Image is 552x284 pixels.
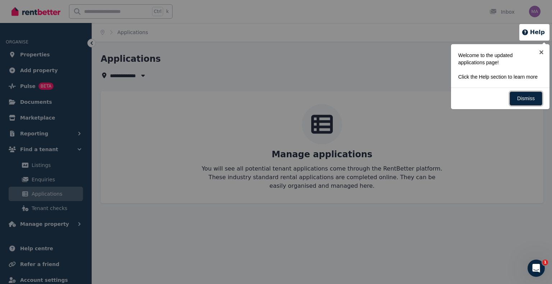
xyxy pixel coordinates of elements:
p: Welcome to the updated applications page! [458,52,538,66]
iframe: Intercom live chat [528,260,545,277]
a: × [533,44,549,60]
a: Dismiss [510,92,542,106]
p: Click the Help section to learn more [458,73,538,80]
button: Help [521,28,545,37]
span: 1 [542,260,548,265]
